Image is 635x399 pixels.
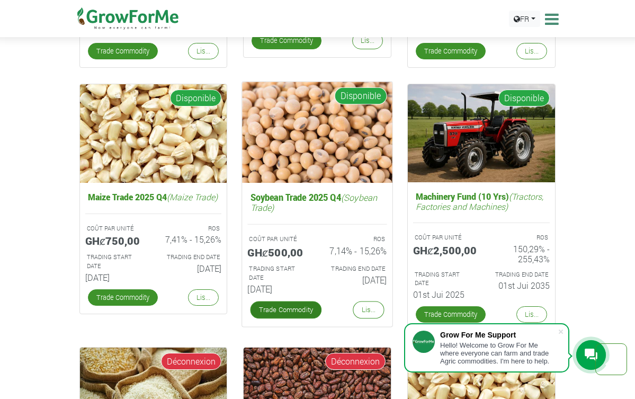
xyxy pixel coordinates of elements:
h6: 7,14% - 15,26% [326,245,387,256]
p: ROS [327,235,386,244]
span: Disponible [335,87,387,105]
i: (Maize Trade) [167,191,218,202]
h6: [DATE] [161,263,221,273]
a: Lis... [516,306,547,323]
h6: [DATE] [326,275,387,286]
h6: 150,29% - 255,43% [489,244,550,264]
p: Estimated Trading Start Date [87,253,144,271]
div: Hello! Welcome to Grow For Me where everyone can farm and trade Agric commodities. I'm here to help. [440,341,558,365]
span: Disponible [170,90,221,107]
h6: 01st Jui 2025 [413,289,473,299]
p: COÛT PAR UNITÉ [87,224,144,233]
i: (Tractors, Factories and Machines) [416,191,543,212]
img: growforme image [243,82,393,182]
span: Déconnexion [161,353,221,370]
p: Estimated Trading Start Date [249,264,308,282]
img: growforme image [408,84,555,182]
span: Déconnexion [325,353,386,370]
p: COÛT PAR UNITÉ [415,233,472,242]
a: Trade Commodity [416,43,486,59]
a: Trade Commodity [88,43,158,59]
a: Trade Commodity [252,32,321,49]
p: Estimated Trading End Date [327,264,386,273]
span: Disponible [498,90,550,107]
h6: 01st Jui 2035 [489,280,550,290]
h5: Machinery Fund (10 Yrs) [413,189,550,214]
h5: GHȼ750,00 [85,234,146,247]
img: growforme image [80,84,227,183]
h5: GHȼ2,500,00 [413,244,473,256]
p: ROS [163,224,220,233]
h5: GHȼ500,00 [248,245,309,258]
p: COÛT PAR UNITÉ [249,235,308,244]
a: Lis... [188,289,219,306]
p: Estimated Trading End Date [163,253,220,262]
i: (Soybean Trade) [251,191,378,213]
h6: [DATE] [85,272,146,282]
h6: 7,41% - 15,26% [161,234,221,244]
p: Estimated Trading End Date [491,270,548,279]
a: Lis... [188,43,219,59]
h6: [DATE] [248,284,309,295]
a: FR [509,11,540,27]
div: Grow For Me Support [440,331,558,339]
p: ROS [491,233,548,242]
h5: Maize Trade 2025 Q4 [85,189,222,205]
a: Trade Commodity [416,306,486,323]
a: Lis... [353,302,384,318]
p: Estimated Trading Start Date [415,270,472,288]
a: Trade Commodity [88,289,158,306]
a: Lis... [352,32,383,49]
h5: Soybean Trade 2025 Q4 [248,189,387,215]
a: Lis... [516,43,547,59]
a: Trade Commodity [251,302,322,318]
